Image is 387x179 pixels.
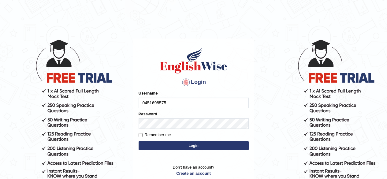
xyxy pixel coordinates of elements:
[139,132,171,138] label: Remember me
[139,90,158,96] label: Username
[139,111,157,117] label: Password
[139,77,249,87] h4: Login
[159,47,229,74] img: Logo of English Wise sign in for intelligent practice with AI
[139,133,143,137] input: Remember me
[139,141,249,150] button: Login
[139,170,249,176] a: Create an account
